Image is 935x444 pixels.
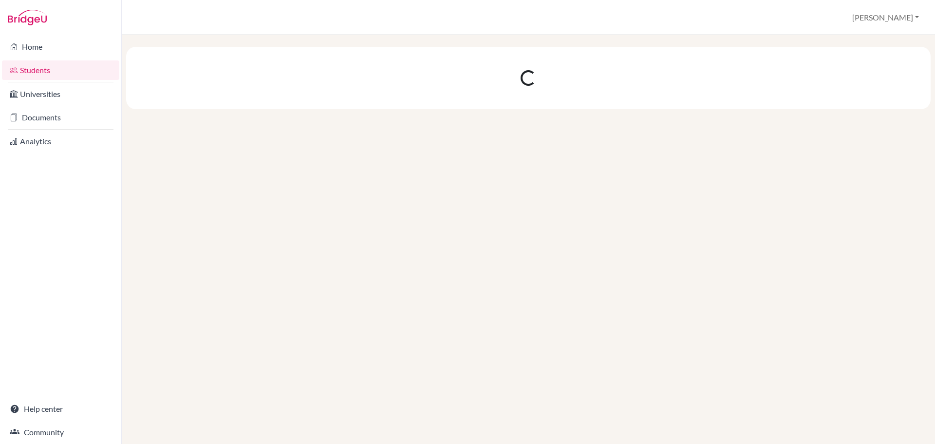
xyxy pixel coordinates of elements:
[2,84,119,104] a: Universities
[2,60,119,80] a: Students
[2,132,119,151] a: Analytics
[2,37,119,57] a: Home
[2,399,119,419] a: Help center
[2,423,119,442] a: Community
[2,108,119,127] a: Documents
[8,10,47,25] img: Bridge-U
[848,8,923,27] button: [PERSON_NAME]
